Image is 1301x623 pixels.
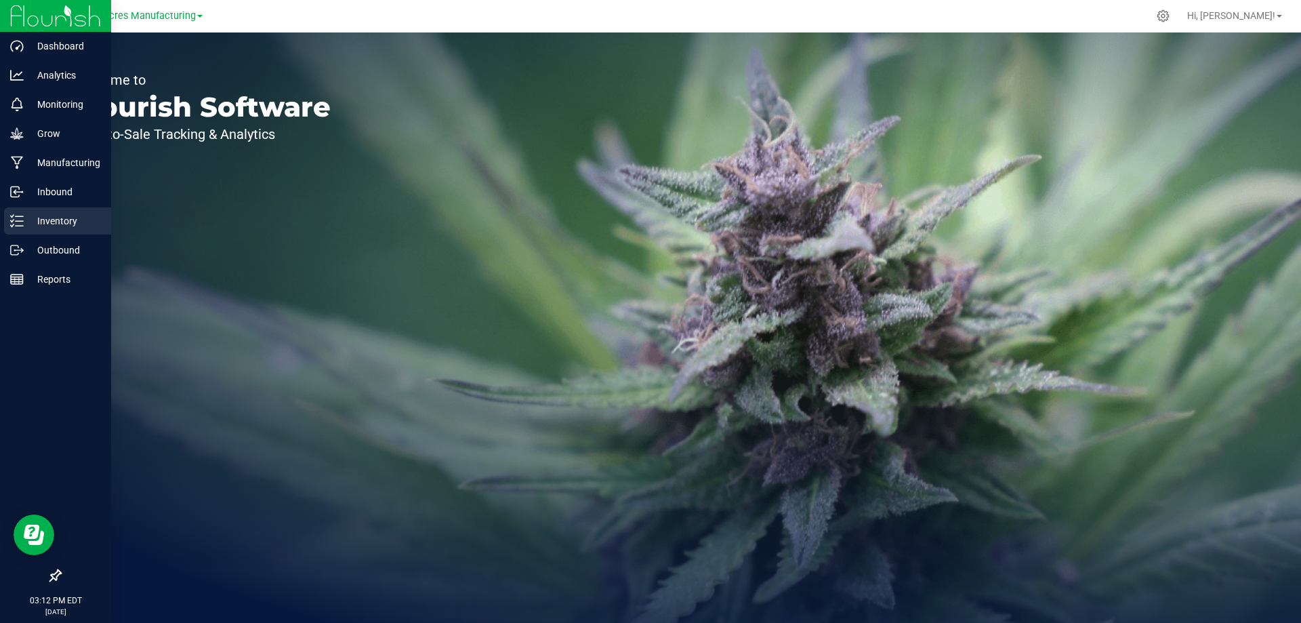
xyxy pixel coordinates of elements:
span: Green Acres Manufacturing [74,10,196,22]
p: [DATE] [6,607,105,617]
inline-svg: Outbound [10,243,24,257]
p: Grow [24,125,105,142]
inline-svg: Reports [10,273,24,286]
inline-svg: Dashboard [10,39,24,53]
p: Inventory [24,213,105,229]
p: Dashboard [24,38,105,54]
p: 03:12 PM EDT [6,595,105,607]
span: Hi, [PERSON_NAME]! [1187,10,1275,21]
inline-svg: Monitoring [10,98,24,111]
div: Manage settings [1155,9,1172,22]
p: Seed-to-Sale Tracking & Analytics [73,127,331,141]
iframe: Resource center [14,515,54,555]
p: Flourish Software [73,94,331,121]
p: Analytics [24,67,105,83]
p: Monitoring [24,96,105,113]
p: Inbound [24,184,105,200]
inline-svg: Inventory [10,214,24,228]
inline-svg: Manufacturing [10,156,24,169]
p: Manufacturing [24,155,105,171]
inline-svg: Analytics [10,68,24,82]
p: Outbound [24,242,105,258]
p: Reports [24,271,105,287]
p: Welcome to [73,73,331,87]
inline-svg: Grow [10,127,24,140]
inline-svg: Inbound [10,185,24,199]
